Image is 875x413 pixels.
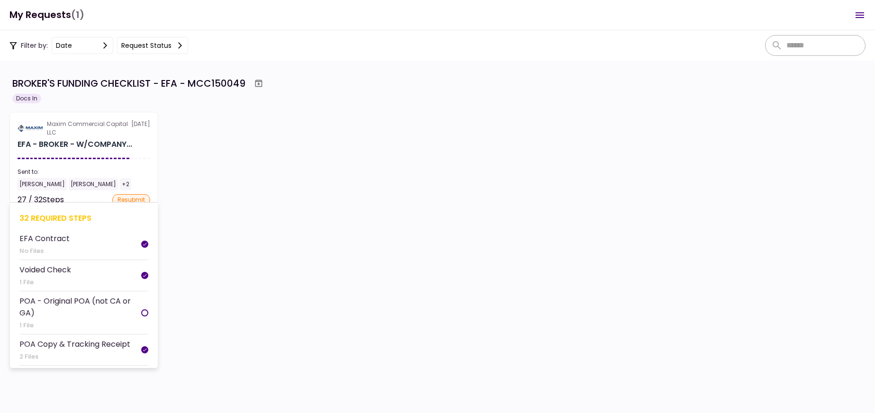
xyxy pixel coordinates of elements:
div: Filter by: [9,37,188,54]
div: 27 / 32 Steps [18,194,64,206]
div: [PERSON_NAME] [69,178,118,190]
button: Request status [117,37,188,54]
div: 1 File [19,321,141,330]
div: resubmit [112,194,150,206]
div: [DATE] [18,120,150,137]
div: EFA Contract [19,233,70,244]
div: Docs In [12,94,41,103]
button: Open menu [848,4,871,27]
div: Maxim Commercial Capital LLC [47,120,131,137]
div: EFA - BROKER - W/COMPANY & GUARANTOR - FUNDING CHECKLIST for M & J'S BUY SELL & TRADE LLC [18,139,132,150]
div: 32 required steps [19,212,148,224]
span: (1) [71,5,84,25]
div: No Files [19,246,70,256]
h1: My Requests [9,5,84,25]
div: Sent to: [18,168,150,176]
button: date [52,37,113,54]
button: Archive workflow [250,75,267,92]
div: [PERSON_NAME] [18,178,67,190]
img: Partner logo [18,124,43,133]
div: +2 [120,178,131,190]
div: date [56,40,72,51]
div: POA Copy & Tracking Receipt [19,338,130,350]
div: 1 File [19,278,71,287]
div: BROKER'S FUNDING CHECKLIST - EFA - MCC150049 [12,76,245,90]
div: Voided Check [19,264,71,276]
div: 2 Files [19,352,130,361]
div: POA - Original POA (not CA or GA) [19,295,141,319]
